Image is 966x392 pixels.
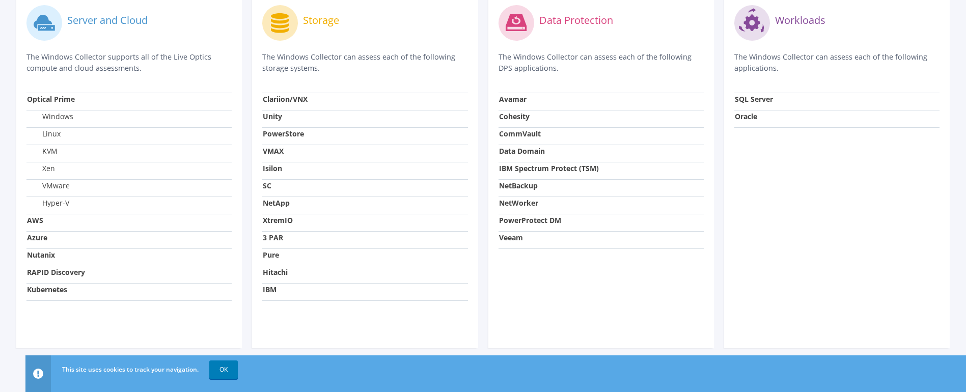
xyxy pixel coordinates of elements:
strong: PowerProtect DM [499,215,561,225]
strong: Optical Prime [27,94,75,104]
strong: SQL Server [735,94,773,104]
strong: Data Domain [499,146,545,156]
label: Server and Cloud [67,15,148,25]
strong: RAPID Discovery [27,267,85,277]
strong: Avamar [499,94,527,104]
span: This site uses cookies to track your navigation. [62,365,199,374]
label: Hyper-V [27,198,69,208]
strong: CommVault [499,129,541,138]
strong: Unity [263,111,282,121]
label: Storage [303,15,339,25]
strong: Clariion/VNX [263,94,308,104]
label: KVM [27,146,58,156]
strong: Pure [263,250,279,260]
strong: Kubernetes [27,285,67,294]
strong: VMAX [263,146,284,156]
label: Workloads [775,15,825,25]
label: Xen [27,163,55,174]
strong: IBM Spectrum Protect (TSM) [499,163,599,173]
strong: Nutanix [27,250,55,260]
strong: PowerStore [263,129,304,138]
p: The Windows Collector can assess each of the following applications. [734,51,940,74]
strong: XtremIO [263,215,293,225]
strong: Veeam [499,233,523,242]
a: OK [209,360,238,379]
strong: NetBackup [499,181,538,190]
strong: AWS [27,215,43,225]
strong: IBM [263,285,277,294]
strong: NetApp [263,198,290,208]
strong: 3 PAR [263,233,283,242]
label: Windows [27,111,73,122]
label: Data Protection [539,15,613,25]
strong: Oracle [735,111,757,121]
p: The Windows Collector supports all of the Live Optics compute and cloud assessments. [26,51,232,74]
strong: Isilon [263,163,282,173]
label: Linux [27,129,61,139]
strong: NetWorker [499,198,538,208]
strong: Cohesity [499,111,530,121]
strong: SC [263,181,271,190]
p: The Windows Collector can assess each of the following DPS applications. [499,51,704,74]
strong: Azure [27,233,47,242]
strong: Hitachi [263,267,288,277]
label: VMware [27,181,70,191]
p: The Windows Collector can assess each of the following storage systems. [262,51,467,74]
